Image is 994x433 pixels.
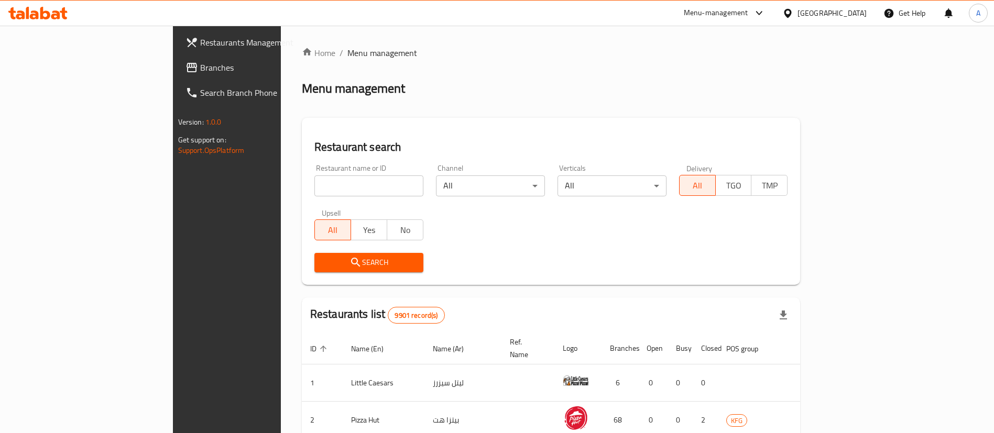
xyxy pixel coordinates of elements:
span: Yes [355,223,383,238]
span: Branches [200,61,331,74]
td: Little Caesars [343,364,424,402]
span: ID [310,342,330,355]
div: All [436,175,545,196]
span: TGO [720,178,748,193]
th: Open [638,332,668,364]
button: TGO [715,175,752,196]
td: 0 [693,364,718,402]
td: 0 [668,364,693,402]
button: All [679,175,716,196]
label: Delivery [686,164,713,172]
h2: Restaurant search [314,139,788,155]
span: Name (En) [351,342,397,355]
button: No [387,219,423,240]
th: Busy [668,332,693,364]
span: Get support on: [178,133,226,147]
button: Search [314,253,423,272]
span: Restaurants Management [200,36,331,49]
div: Menu-management [684,7,748,19]
span: 1.0.0 [205,115,222,129]
span: Menu management [347,47,417,59]
button: Yes [351,219,387,240]
td: ليتل سيزرز [424,364,501,402]
button: All [314,219,351,240]
img: Little Caesars [563,368,589,394]
a: Restaurants Management [177,30,339,55]
div: All [558,175,667,196]
div: Total records count [388,307,444,324]
th: Branches [602,332,638,364]
li: / [340,47,343,59]
nav: breadcrumb [302,47,801,59]
span: KFG [727,415,747,427]
h2: Menu management [302,80,405,97]
button: TMP [751,175,788,196]
span: No [391,223,419,238]
span: POS group [726,342,772,355]
span: Ref. Name [510,336,542,361]
img: Pizza Hut [563,405,589,431]
td: 0 [638,364,668,402]
input: Search for restaurant name or ID.. [314,175,423,196]
th: Logo [554,332,602,364]
td: 6 [602,364,638,402]
span: A [976,7,980,19]
span: 9901 record(s) [388,310,444,320]
a: Search Branch Phone [177,80,339,105]
h2: Restaurants list [310,306,445,324]
div: Export file [771,303,796,328]
div: [GEOGRAPHIC_DATA] [798,7,867,19]
span: All [319,223,347,238]
span: Search [323,256,415,269]
span: All [684,178,712,193]
span: TMP [756,178,783,193]
label: Upsell [322,209,341,216]
a: Support.OpsPlatform [178,143,245,157]
span: Version: [178,115,204,129]
span: Search Branch Phone [200,86,331,99]
a: Branches [177,55,339,80]
span: Name (Ar) [433,342,477,355]
th: Closed [693,332,718,364]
